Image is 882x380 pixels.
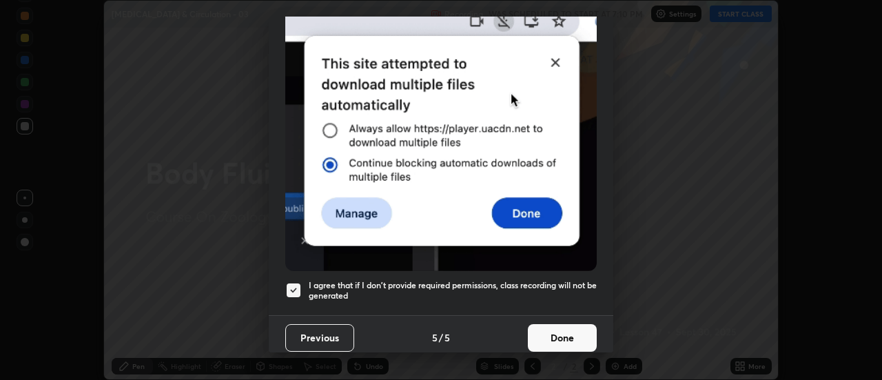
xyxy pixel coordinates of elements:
[528,324,597,352] button: Done
[444,330,450,345] h4: 5
[285,324,354,352] button: Previous
[439,330,443,345] h4: /
[309,280,597,301] h5: I agree that if I don't provide required permissions, class recording will not be generated
[432,330,438,345] h4: 5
